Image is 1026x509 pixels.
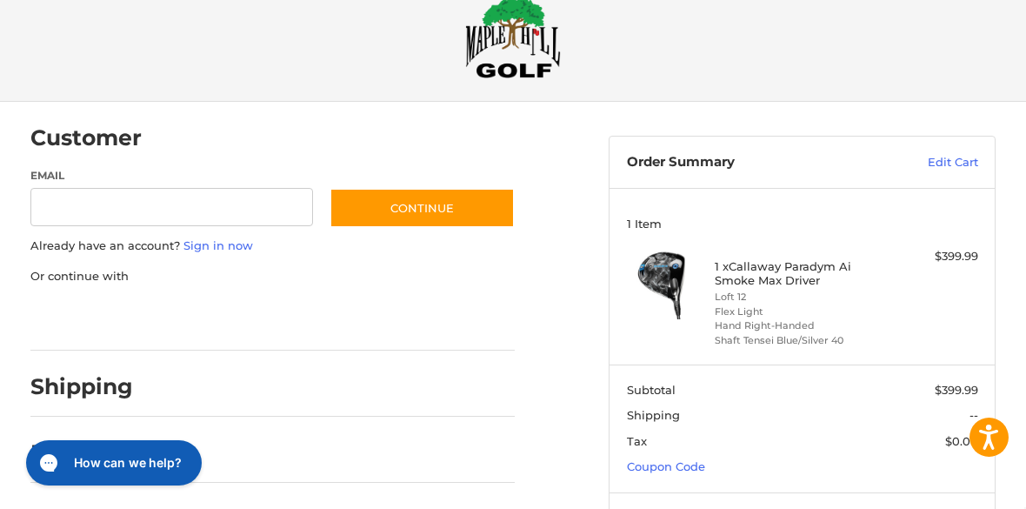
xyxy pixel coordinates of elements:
[30,168,313,184] label: Email
[627,154,867,171] h3: Order Summary
[30,373,133,400] h2: Shipping
[935,383,978,397] span: $399.99
[30,238,516,255] p: Already have an account?
[627,408,680,422] span: Shipping
[627,434,647,448] span: Tax
[945,434,978,448] span: $0.00
[866,154,978,171] a: Edit Cart
[715,333,886,348] li: Shaft Tensei Blue/Silver 40
[715,318,886,333] li: Hand Right-Handed
[890,248,978,265] div: $399.99
[183,238,253,252] a: Sign in now
[715,290,886,305] li: Loft 12
[24,302,155,333] iframe: PayPal-paypal
[330,188,515,228] button: Continue
[715,259,886,288] h4: 1 x Callaway Paradym Ai Smoke Max Driver
[715,305,886,319] li: Flex Light
[17,434,207,492] iframe: Gorgias live chat messenger
[969,408,978,422] span: --
[30,124,142,151] h2: Customer
[627,217,978,231] h3: 1 Item
[30,268,516,285] p: Or continue with
[627,383,676,397] span: Subtotal
[172,302,303,333] iframe: PayPal-paylater
[627,459,705,473] a: Coupon Code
